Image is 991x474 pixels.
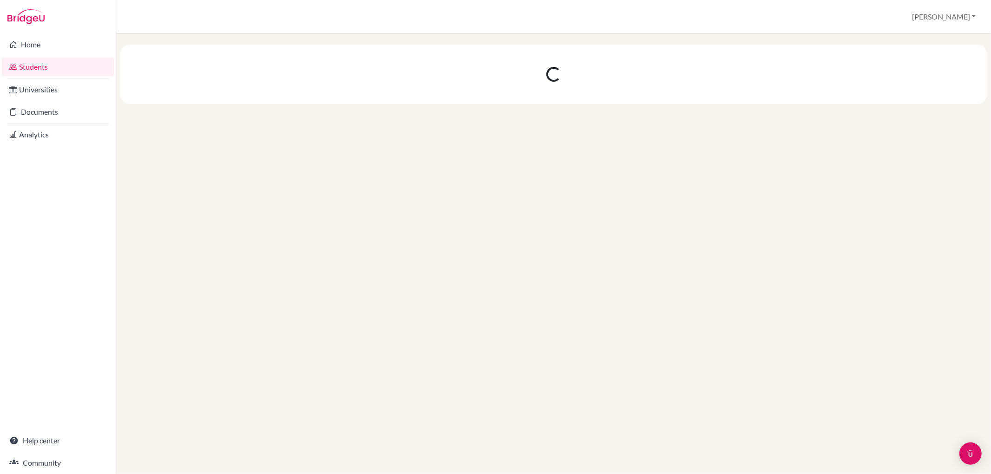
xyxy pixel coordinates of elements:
a: Home [2,35,114,54]
a: Help center [2,431,114,450]
a: Analytics [2,125,114,144]
img: Bridge-U [7,9,45,24]
button: [PERSON_NAME] [908,8,980,26]
a: Community [2,454,114,472]
a: Universities [2,80,114,99]
a: Students [2,58,114,76]
div: Open Intercom Messenger [959,442,982,465]
a: Documents [2,103,114,121]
